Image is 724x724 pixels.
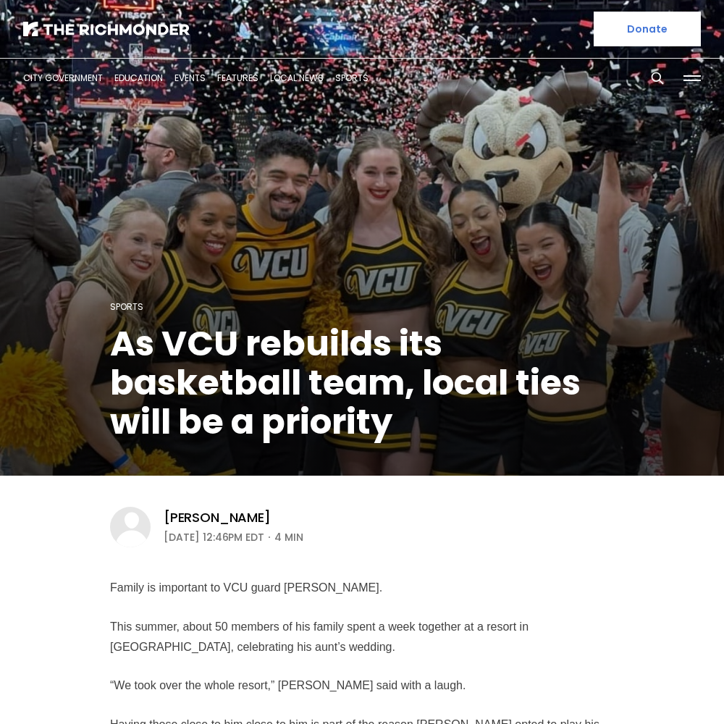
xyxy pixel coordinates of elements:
[217,72,258,84] a: Features
[114,72,163,84] a: Education
[647,67,668,89] button: Search this site
[164,509,271,526] a: [PERSON_NAME]
[602,653,724,724] iframe: portal-trigger
[110,675,614,696] p: “We took over the whole resort,” [PERSON_NAME] said with a laugh.
[110,300,143,313] a: Sports
[174,72,206,84] a: Events
[23,22,190,36] img: The Richmonder
[274,529,303,546] span: 4 min
[594,12,701,46] a: Donate
[110,324,614,442] h1: As VCU rebuilds its basketball team, local ties will be a priority
[164,529,264,546] time: [DATE] 12:46PM EDT
[110,578,614,598] p: Family is important to VCU guard [PERSON_NAME].
[335,72,369,84] a: Sports
[110,617,614,657] p: This summer, about 50 members of his family spent a week together at a resort in [GEOGRAPHIC_DATA...
[270,72,324,84] a: Local News
[23,72,103,84] a: City Government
